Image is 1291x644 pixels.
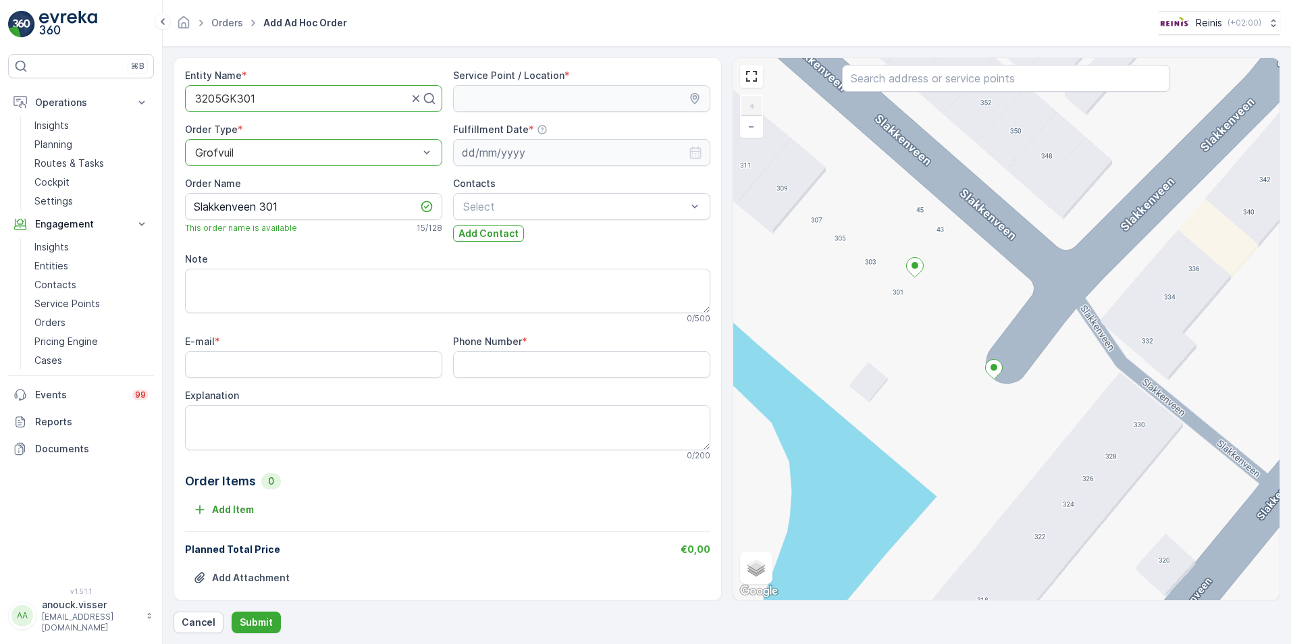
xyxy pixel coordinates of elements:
[42,612,139,633] p: [EMAIL_ADDRESS][DOMAIN_NAME]
[417,223,442,234] p: 15 / 128
[35,96,127,109] p: Operations
[681,543,710,555] span: €0,00
[29,173,154,192] a: Cockpit
[185,178,241,189] label: Order Name
[34,259,68,273] p: Entities
[29,238,154,257] a: Insights
[34,119,69,132] p: Insights
[687,450,710,461] p: 0 / 200
[185,253,208,265] label: Note
[748,120,755,132] span: −
[453,336,522,347] label: Phone Number
[741,66,762,86] a: View Fullscreen
[232,612,281,633] button: Submit
[35,217,127,231] p: Engagement
[185,70,242,81] label: Entity Name
[35,442,149,456] p: Documents
[1228,18,1261,28] p: ( +02:00 )
[185,543,280,556] p: Planned Total Price
[42,598,139,612] p: anouck.visser
[29,116,154,135] a: Insights
[8,587,154,595] span: v 1.51.1
[29,351,154,370] a: Cases
[176,20,191,32] a: Homepage
[1159,16,1190,30] img: Reinis-Logo-Vrijstaand_Tekengebied-1-copy2_aBO4n7j.png
[737,583,781,600] img: Google
[453,124,529,135] label: Fulfillment Date
[29,154,154,173] a: Routes & Tasks
[8,89,154,116] button: Operations
[240,616,273,629] p: Submit
[1196,16,1222,30] p: Reinis
[453,139,710,166] input: dd/mm/yyyy
[211,17,243,28] a: Orders
[749,100,755,111] span: +
[34,240,69,254] p: Insights
[8,598,154,633] button: AAanouck.visser[EMAIL_ADDRESS][DOMAIN_NAME]
[453,225,524,242] button: Add Contact
[267,475,275,488] p: 0
[34,176,70,189] p: Cockpit
[34,354,62,367] p: Cases
[261,16,350,30] span: Add Ad Hoc Order
[185,336,215,347] label: E-mail
[185,499,262,520] button: Add Item
[537,124,548,135] div: Help Tooltip Icon
[741,116,762,136] a: Zoom Out
[135,390,146,400] p: 99
[8,435,154,462] a: Documents
[185,124,238,135] label: Order Type
[29,135,154,154] a: Planning
[185,223,297,234] span: This order name is available
[458,227,519,240] p: Add Contact
[212,503,254,516] p: Add Item
[463,198,687,215] p: Select
[11,605,33,626] div: AA
[29,294,154,313] a: Service Points
[34,194,73,208] p: Settings
[35,415,149,429] p: Reports
[34,297,100,311] p: Service Points
[29,257,154,275] a: Entities
[687,313,710,324] p: 0 / 500
[185,390,239,401] label: Explanation
[35,388,124,402] p: Events
[8,11,35,38] img: logo
[29,192,154,211] a: Settings
[34,157,104,170] p: Routes & Tasks
[34,278,76,292] p: Contacts
[131,61,144,72] p: ⌘B
[34,316,65,329] p: Orders
[741,96,762,116] a: Zoom In
[8,381,154,408] a: Events99
[741,553,771,583] a: Layers
[29,313,154,332] a: Orders
[34,138,72,151] p: Planning
[39,11,97,38] img: logo_light-DOdMpM7g.png
[737,583,781,600] a: Open this area in Google Maps (opens a new window)
[29,332,154,351] a: Pricing Engine
[842,65,1170,92] input: Search address or service points
[8,408,154,435] a: Reports
[29,275,154,294] a: Contacts
[212,571,290,585] p: Add Attachment
[453,70,564,81] label: Service Point / Location
[453,178,496,189] label: Contacts
[1159,11,1280,35] button: Reinis(+02:00)
[185,567,298,589] button: Upload File
[174,612,223,633] button: Cancel
[185,472,256,491] p: Order Items
[34,335,98,348] p: Pricing Engine
[182,616,215,629] p: Cancel
[8,211,154,238] button: Engagement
